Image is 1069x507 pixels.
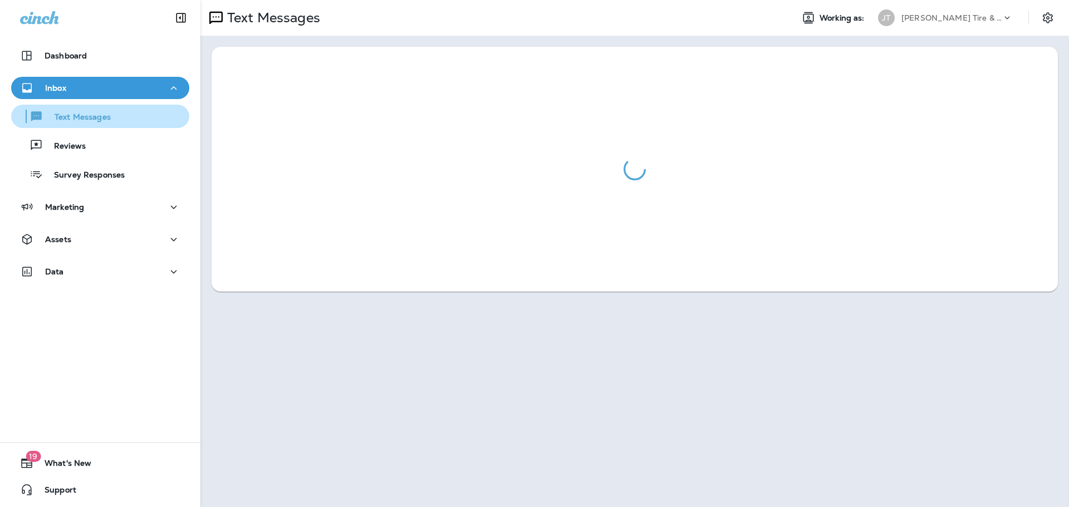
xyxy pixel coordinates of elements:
[45,235,71,244] p: Assets
[43,112,111,123] p: Text Messages
[11,163,189,186] button: Survey Responses
[11,77,189,99] button: Inbox
[11,452,189,474] button: 19What's New
[878,9,895,26] div: JT
[1038,8,1058,28] button: Settings
[901,13,1002,22] p: [PERSON_NAME] Tire & Auto
[45,51,87,60] p: Dashboard
[43,170,125,181] p: Survey Responses
[43,141,86,152] p: Reviews
[45,267,64,276] p: Data
[11,105,189,128] button: Text Messages
[11,260,189,283] button: Data
[165,7,197,29] button: Collapse Sidebar
[11,196,189,218] button: Marketing
[820,13,867,23] span: Working as:
[11,134,189,157] button: Reviews
[33,485,76,499] span: Support
[223,9,320,26] p: Text Messages
[45,83,66,92] p: Inbox
[11,228,189,250] button: Assets
[45,203,84,211] p: Marketing
[26,451,41,462] span: 19
[11,45,189,67] button: Dashboard
[11,479,189,501] button: Support
[33,459,91,472] span: What's New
